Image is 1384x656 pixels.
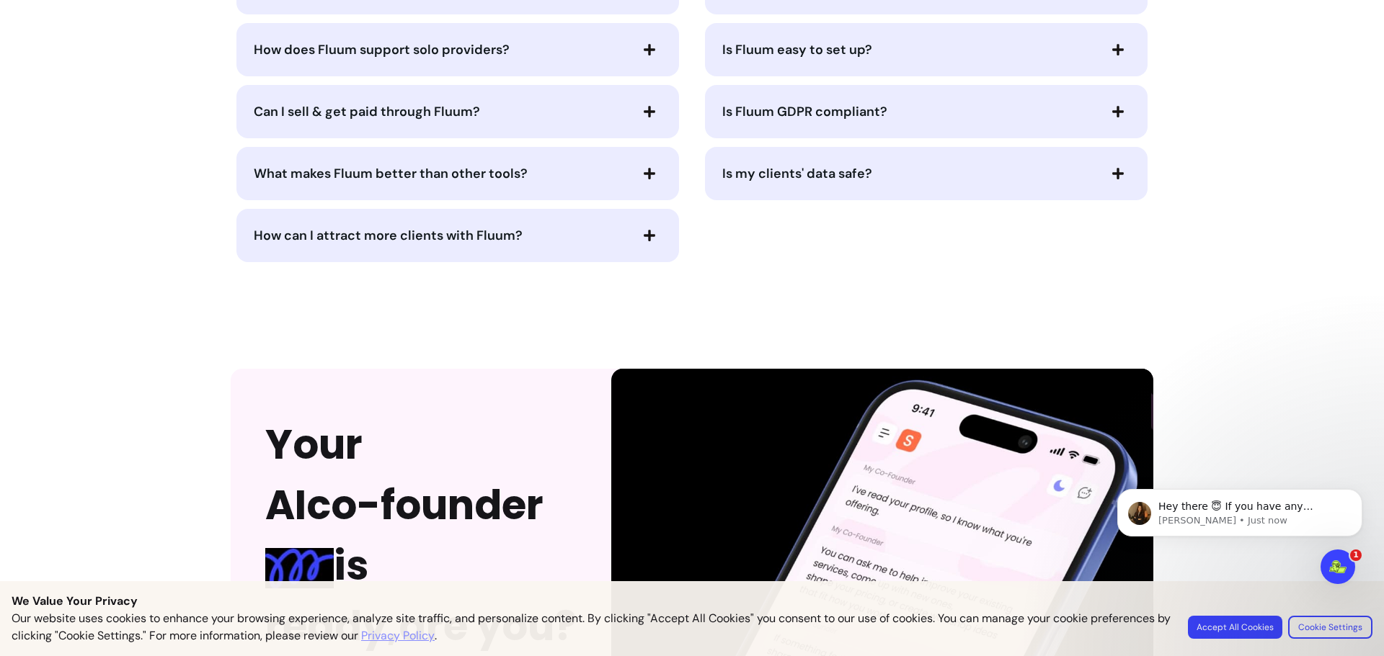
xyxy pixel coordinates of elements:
[1096,459,1384,617] iframe: Intercom notifications message
[722,41,872,58] span: Is Fluum easy to set up?
[254,41,510,58] span: How does Fluum support solo providers?
[265,548,334,588] img: spring Blue
[1188,616,1282,639] button: Accept All Cookies
[361,627,435,644] a: Privacy Policy
[722,161,1130,186] button: Is my clients' data safe?
[254,223,662,248] button: How can I attract more clients with Fluum?
[254,99,662,124] button: Can I sell & get paid through Fluum?
[1321,549,1355,584] iframe: Intercom live chat
[254,37,662,62] button: How does Fluum support solo providers?
[254,227,523,244] span: How can I attract more clients with Fluum?
[722,165,872,182] span: Is my clients' data safe?
[722,99,1130,124] button: Is Fluum GDPR compliant?
[722,103,887,120] span: Is Fluum GDPR compliant?
[12,593,1372,610] p: We Value Your Privacy
[1288,616,1372,639] button: Cookie Settings
[12,610,1171,644] p: Our website uses cookies to enhance your browsing experience, analyze site traffic, and personali...
[1350,549,1362,561] span: 1
[306,477,544,534] span: co-founder
[254,165,528,182] span: What makes Fluum better than other tools?
[254,103,480,120] span: Can I sell & get paid through Fluum?
[722,37,1130,62] button: Is Fluum easy to set up?
[254,161,662,186] button: What makes Fluum better than other tools?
